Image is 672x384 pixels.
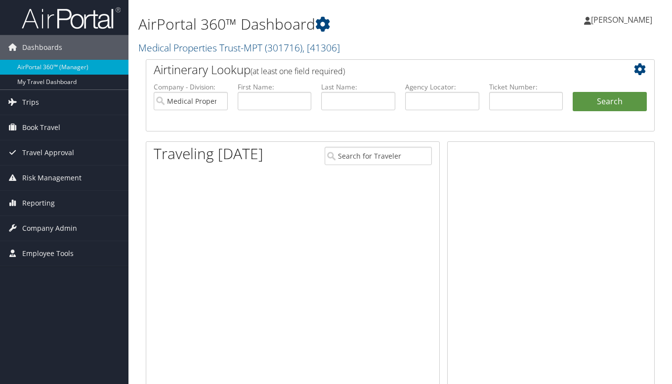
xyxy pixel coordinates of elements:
label: Agency Locator: [405,82,479,92]
span: Trips [22,90,39,115]
span: Company Admin [22,216,77,241]
span: Risk Management [22,166,82,190]
span: Travel Approval [22,140,74,165]
label: Company - Division: [154,82,228,92]
span: ( 301716 ) [265,41,302,54]
a: Medical Properties Trust-MPT [138,41,340,54]
label: Ticket Number: [489,82,563,92]
span: Dashboards [22,35,62,60]
button: Search [573,92,647,112]
h1: AirPortal 360™ Dashboard [138,14,488,35]
span: Employee Tools [22,241,74,266]
span: Reporting [22,191,55,215]
span: , [ 41306 ] [302,41,340,54]
span: (at least one field required) [251,66,345,77]
a: [PERSON_NAME] [584,5,662,35]
h2: Airtinerary Lookup [154,61,604,78]
input: Search for Traveler [325,147,432,165]
span: Book Travel [22,115,60,140]
h1: Traveling [DATE] [154,143,263,164]
label: Last Name: [321,82,395,92]
img: airportal-logo.png [22,6,121,30]
span: [PERSON_NAME] [591,14,652,25]
label: First Name: [238,82,312,92]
